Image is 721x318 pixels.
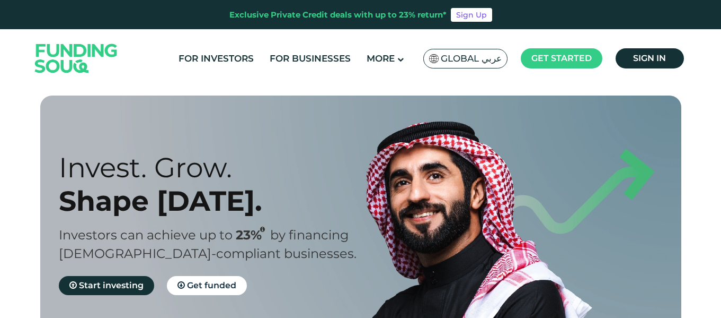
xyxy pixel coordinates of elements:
span: Sign in [633,53,666,63]
a: For Businesses [267,50,353,67]
a: For Investors [176,50,256,67]
a: Get funded [167,276,247,295]
span: Global عربي [441,53,502,65]
a: Sign in [616,48,684,68]
div: Shape [DATE]. [59,184,379,218]
span: Start investing [79,280,144,290]
span: Get started [531,53,592,63]
div: Invest. Grow. [59,151,379,184]
span: Get funded [187,280,236,290]
a: Sign Up [451,8,492,22]
a: Start investing [59,276,154,295]
img: SA Flag [429,54,439,63]
div: Exclusive Private Credit deals with up to 23% return* [229,10,447,20]
i: 23% IRR (expected) ~ 15% Net yield (expected) [260,227,265,233]
span: 23% [236,227,270,243]
span: Investors can achieve up to [59,227,233,243]
img: Logo [24,31,128,85]
span: More [367,53,395,64]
